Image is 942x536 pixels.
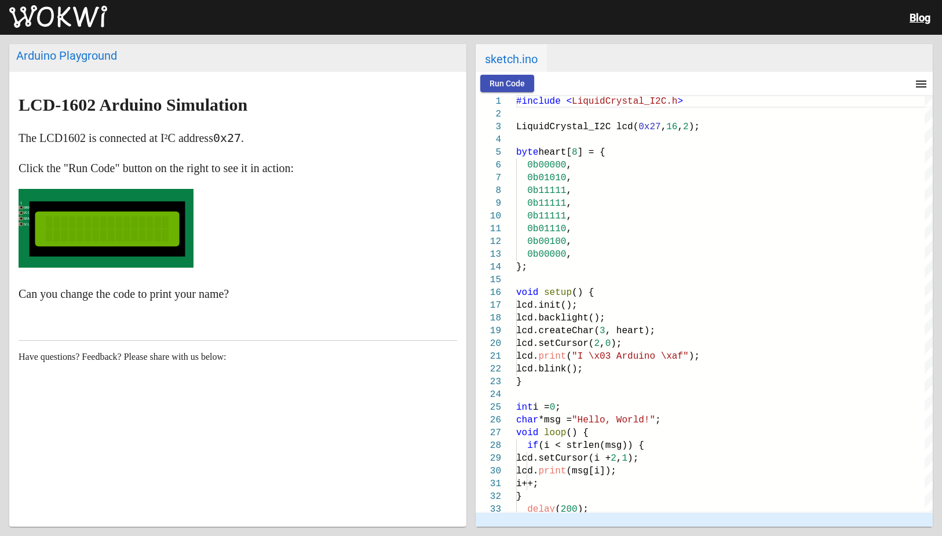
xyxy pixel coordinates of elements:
span: 0 [550,402,556,413]
span: } [516,491,522,502]
span: () { [566,428,588,438]
div: 29 [476,452,501,465]
span: 1 [622,453,627,464]
span: void [516,287,538,298]
span: ); [689,351,700,362]
span: print [538,466,566,476]
span: ( [566,351,572,362]
div: 1 [476,95,501,108]
span: ); [627,453,638,464]
div: 21 [476,350,501,363]
img: Wokwi [9,5,107,28]
span: char [516,415,538,425]
div: 20 [476,337,501,350]
span: 0 [605,338,611,349]
span: lcd.createChar( [516,326,600,336]
span: int [516,402,533,413]
div: 9 [476,197,501,210]
span: LiquidCrystal_I2C.h [572,96,677,107]
div: 16 [476,286,501,299]
div: 4 [476,133,501,146]
button: Run Code [480,75,534,92]
span: ; [555,402,561,413]
span: 200 [561,504,578,515]
span: void [516,428,538,438]
span: 0b11111 [527,211,566,221]
span: 0b01010 [527,173,566,183]
span: , [566,249,572,260]
span: ] = { [578,147,605,158]
span: lcd.setCursor( [516,338,594,349]
span: , [677,122,683,132]
span: 0b01110 [527,224,566,234]
div: 10 [476,210,501,223]
div: 33 [476,503,501,516]
p: The LCD1602 is connected at I²C address . [19,129,457,147]
div: 19 [476,324,501,337]
div: 6 [476,159,501,172]
span: 0b00100 [527,236,566,247]
span: 8 [572,147,578,158]
div: 13 [476,248,501,261]
span: lcd.init(); [516,300,578,311]
a: Blog [910,12,930,24]
span: delay [527,504,555,515]
div: 14 [476,261,501,274]
span: 16 [666,122,677,132]
span: byte [516,147,538,158]
div: 17 [476,299,501,312]
span: , [566,173,572,183]
div: 22 [476,363,501,375]
span: , [566,160,572,170]
div: 7 [476,172,501,184]
span: , [566,211,572,221]
p: Can you change the code to print your name? [19,285,457,303]
span: < [566,96,572,107]
div: 5 [476,146,501,159]
span: ( [555,504,561,515]
span: , [600,338,605,349]
span: if [527,440,538,451]
span: sketch.ino [476,44,547,72]
span: , [566,236,572,247]
span: "Hello, World!" [572,415,655,425]
span: loop [544,428,566,438]
span: *msg = [538,415,572,425]
span: , heart); [605,326,655,336]
span: 2 [611,453,616,464]
div: 2 [476,108,501,121]
div: 11 [476,223,501,235]
span: }; [516,262,527,272]
div: Arduino Playground [16,49,459,63]
span: #include [516,96,561,107]
span: , [566,224,572,234]
div: 30 [476,465,501,477]
span: 0b00000 [527,249,566,260]
code: 0x27 [213,131,241,145]
span: heart[ [538,147,572,158]
span: Have questions? Feedback? Please share with us below: [19,352,227,362]
span: LiquidCrystal_I2C lcd( [516,122,638,132]
div: 28 [476,439,501,452]
span: lcd. [516,351,538,362]
span: , [661,122,667,132]
div: 15 [476,274,501,286]
div: 26 [476,414,501,426]
span: 3 [600,326,605,336]
div: 27 [476,426,501,439]
span: lcd.setCursor(i + [516,453,611,464]
span: , [566,198,572,209]
span: 0b11111 [527,198,566,209]
span: , [616,453,622,464]
span: Run Code [490,79,525,88]
mat-icon: menu [914,77,928,91]
span: 2 [683,122,689,132]
span: i = [533,402,550,413]
div: 24 [476,388,501,401]
p: Click the "Run Code" button on the right to see it in action: [19,159,457,177]
span: () { [572,287,594,298]
span: ; [655,415,661,425]
span: 0x27 [638,122,660,132]
span: ); [611,338,622,349]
